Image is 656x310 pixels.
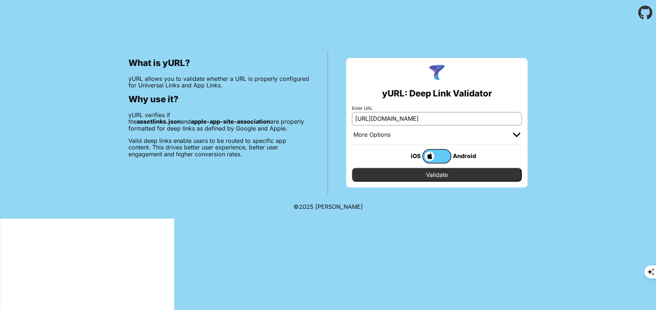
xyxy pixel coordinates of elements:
p: yURL verifies if the and are properly formatted for deep links as defined by Google and Apple. [128,112,309,132]
footer: © [294,195,363,219]
input: Validate [352,168,522,182]
img: yURL Logo [427,64,446,83]
b: assetlinks.json [137,118,181,125]
p: Valid deep links enable users to be routed to specific app content. This drives better user exper... [128,137,309,157]
div: iOS [393,151,422,161]
h2: What is yURL? [128,58,309,68]
h2: yURL: Deep Link Validator [382,88,492,99]
a: Michael Ibragimchayev's Personal Site [315,203,363,210]
div: More Options [353,131,390,139]
div: Android [451,151,480,161]
span: 2025 [299,203,313,210]
input: e.g. https://app.chayev.com/xyx [352,112,522,125]
img: chevron [513,133,520,137]
b: apple-app-site-association [191,118,270,125]
h2: Why use it? [128,94,309,104]
label: Enter URL [352,106,522,111]
p: yURL allows you to validate whether a URL is properly configured for Universal Links and App Links. [128,75,309,89]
